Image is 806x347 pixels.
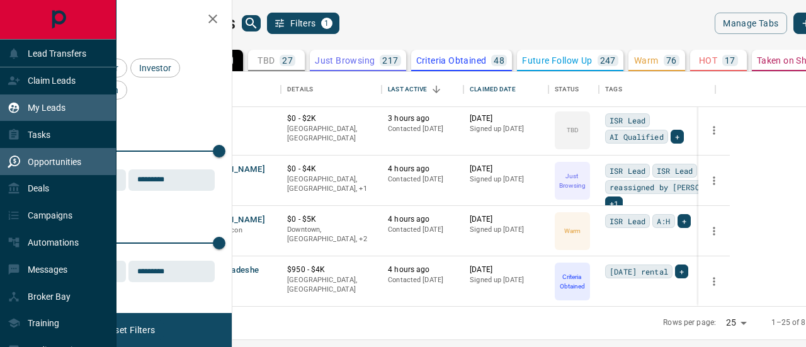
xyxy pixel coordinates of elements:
[267,13,339,34] button: Filters1
[721,314,751,332] div: 25
[470,124,542,134] p: Signed up [DATE]
[657,215,670,227] span: A:H
[470,174,542,185] p: Signed up [DATE]
[666,56,677,65] p: 76
[610,114,645,127] span: ISR Lead
[555,72,579,107] div: Status
[416,56,487,65] p: Criteria Obtained
[682,215,686,227] span: +
[281,72,382,107] div: Details
[494,56,504,65] p: 48
[287,265,375,275] p: $950 - $4K
[470,113,542,124] p: [DATE]
[388,265,457,275] p: 4 hours ago
[567,125,579,135] p: TBD
[382,56,398,65] p: 217
[388,214,457,225] p: 4 hours ago
[315,56,375,65] p: Just Browsing
[522,56,592,65] p: Future Follow Up
[548,72,599,107] div: Status
[258,56,275,65] p: TBD
[605,196,623,210] div: +1
[705,171,724,190] button: more
[671,130,684,144] div: +
[556,171,589,190] p: Just Browsing
[287,164,375,174] p: $0 - $4K
[610,130,664,143] span: AI Qualified
[96,319,163,341] button: Reset Filters
[663,317,716,328] p: Rows per page:
[242,15,261,31] button: search button
[388,225,457,235] p: Contacted [DATE]
[610,181,705,193] span: reassigned by [PERSON_NAME]
[388,72,427,107] div: Last Active
[388,164,457,174] p: 4 hours ago
[610,265,668,278] span: [DATE] rental
[679,265,684,278] span: +
[705,222,724,241] button: more
[470,275,542,285] p: Signed up [DATE]
[388,275,457,285] p: Contacted [DATE]
[388,124,457,134] p: Contacted [DATE]
[388,113,457,124] p: 3 hours ago
[470,164,542,174] p: [DATE]
[715,13,786,34] button: Manage Tabs
[382,72,463,107] div: Last Active
[564,226,581,236] p: Warm
[610,197,618,210] span: +1
[657,164,693,177] span: ISR Lead
[725,56,735,65] p: 17
[675,265,688,278] div: +
[610,215,645,227] span: ISR Lead
[287,124,375,144] p: [GEOGRAPHIC_DATA], [GEOGRAPHIC_DATA]
[470,214,542,225] p: [DATE]
[699,56,717,65] p: HOT
[40,13,219,28] h2: Filters
[287,174,375,194] p: Toronto
[135,63,176,73] span: Investor
[605,72,622,107] div: Tags
[287,275,375,295] p: [GEOGRAPHIC_DATA], [GEOGRAPHIC_DATA]
[470,72,516,107] div: Claimed Date
[193,72,281,107] div: Name
[470,225,542,235] p: Signed up [DATE]
[678,214,691,228] div: +
[287,214,375,225] p: $0 - $5K
[463,72,548,107] div: Claimed Date
[282,56,293,65] p: 27
[599,72,715,107] div: Tags
[675,130,679,143] span: +
[388,174,457,185] p: Contacted [DATE]
[287,72,313,107] div: Details
[600,56,616,65] p: 247
[634,56,659,65] p: Warm
[130,59,180,77] div: Investor
[610,164,645,177] span: ISR Lead
[287,113,375,124] p: $0 - $2K
[470,265,542,275] p: [DATE]
[322,19,331,28] span: 1
[287,225,375,244] p: Midtown | Central, Toronto
[556,272,589,291] p: Criteria Obtained
[705,121,724,140] button: more
[705,272,724,291] button: more
[428,81,445,98] button: Sort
